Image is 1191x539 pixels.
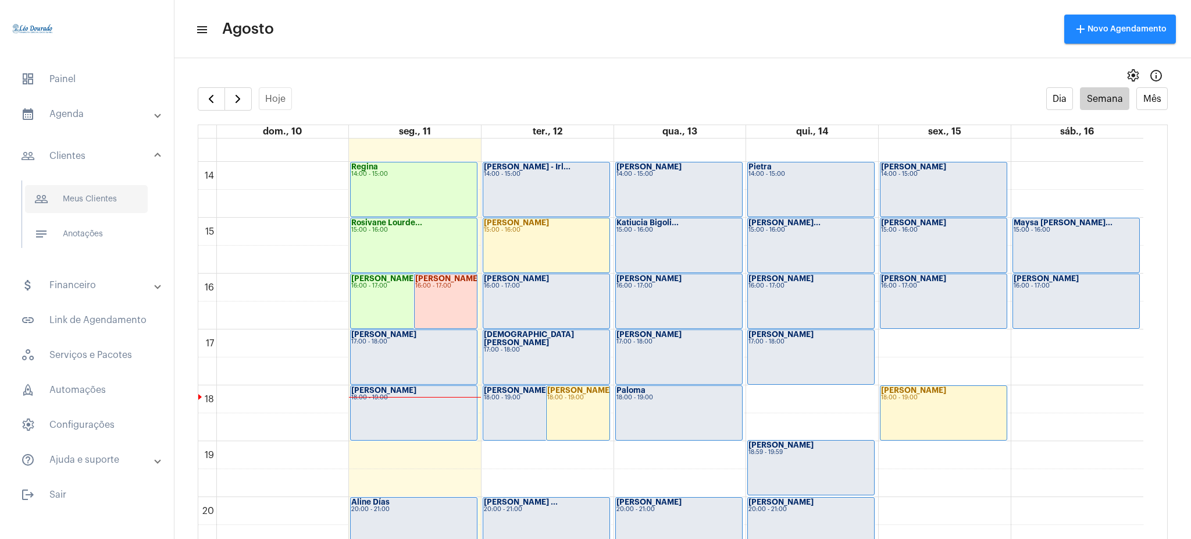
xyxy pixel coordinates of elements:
button: Dia [1046,87,1074,110]
a: 16 de agosto de 2025 [1058,125,1096,138]
div: 14:00 - 15:00 [484,171,609,178]
div: 16:00 - 17:00 [616,283,741,289]
strong: Aline Días [351,498,390,506]
div: 15:00 - 16:00 [616,227,741,233]
div: 18 [202,394,216,405]
strong: [PERSON_NAME] [616,275,682,282]
strong: Pietra [748,163,772,171]
button: Mês [1136,87,1168,110]
strong: [PERSON_NAME] [881,163,946,171]
div: 20:00 - 21:00 [616,506,741,513]
span: sidenav icon [21,418,35,432]
div: 18:00 - 19:00 [351,395,476,401]
strong: [PERSON_NAME]... [415,275,487,282]
span: Agosto [222,20,274,38]
button: Hoje [259,87,293,110]
span: sidenav icon [21,348,35,362]
a: 12 de agosto de 2025 [530,125,565,138]
strong: Regina [351,163,378,171]
strong: [DEMOGRAPHIC_DATA][PERSON_NAME] [484,331,574,346]
mat-icon: sidenav icon [21,453,35,467]
strong: [PERSON_NAME] [881,386,946,394]
div: 14 [202,171,216,181]
button: settings [1121,64,1144,87]
div: 16:00 - 17:00 [351,283,476,289]
mat-expansion-panel-header: sidenav iconClientes [7,137,174,175]
mat-panel-title: Financeiro [21,278,155,292]
strong: [PERSON_NAME]... [748,219,821,226]
button: Semana Anterior [198,87,225,111]
div: 20:00 - 21:00 [351,506,476,513]
strong: [PERSON_NAME] [547,386,612,394]
div: 14:00 - 15:00 [881,171,1006,178]
div: 17:00 - 18:00 [616,339,741,345]
div: 14:00 - 15:00 [616,171,741,178]
div: 15:00 - 16:00 [1014,227,1139,233]
strong: [PERSON_NAME] [748,441,814,449]
div: 15:00 - 16:00 [351,227,476,233]
span: Configurações [12,411,162,439]
mat-panel-title: Ajuda e suporte [21,453,155,467]
div: 18:00 - 19:00 [881,395,1006,401]
strong: [PERSON_NAME] [351,386,416,394]
div: 20:00 - 21:00 [748,506,873,513]
button: Novo Agendamento [1064,15,1176,44]
div: 16:00 - 17:00 [748,283,873,289]
mat-icon: sidenav icon [21,149,35,163]
a: 10 de agosto de 2025 [261,125,304,138]
div: 17:00 - 18:00 [748,339,873,345]
span: Painel [12,65,162,93]
mat-icon: add [1074,22,1087,36]
div: 18:00 - 19:00 [547,395,609,401]
strong: [PERSON_NAME] [881,219,946,226]
div: 18:59 - 19:59 [748,449,873,456]
strong: [PERSON_NAME] [351,331,416,338]
span: Automações [12,376,162,404]
button: Info [1144,64,1168,87]
strong: [PERSON_NAME] [484,275,549,282]
div: 14:00 - 15:00 [748,171,873,178]
div: 15:00 - 16:00 [748,227,873,233]
strong: [PERSON_NAME] [748,331,814,338]
mat-panel-title: Clientes [21,149,155,163]
span: Serviços e Pacotes [12,341,162,369]
mat-icon: sidenav icon [34,227,48,241]
div: 16:00 - 17:00 [1014,283,1139,289]
strong: [PERSON_NAME] [484,386,549,394]
strong: [PERSON_NAME] [351,275,416,282]
strong: [PERSON_NAME] [484,219,549,226]
mat-icon: sidenav icon [21,278,35,292]
strong: Maysa [PERSON_NAME]... [1014,219,1112,226]
button: Semana [1080,87,1129,110]
div: 16:00 - 17:00 [881,283,1006,289]
div: 15 [203,226,216,237]
div: 14:00 - 15:00 [351,171,476,178]
strong: [PERSON_NAME] [748,498,814,506]
strong: [PERSON_NAME] [616,498,682,506]
mat-expansion-panel-header: sidenav iconAgenda [7,100,174,128]
mat-icon: sidenav icon [21,107,35,121]
div: 16 [202,282,216,293]
mat-expansion-panel-header: sidenav iconAjuda e suporte [7,446,174,474]
a: 11 de agosto de 2025 [397,125,433,138]
mat-expansion-panel-header: sidenav iconFinanceiro [7,271,174,299]
div: 19 [202,450,216,460]
div: 17 [204,338,216,349]
strong: [PERSON_NAME] [616,331,682,338]
div: 16:00 - 17:00 [484,283,609,289]
mat-icon: Info [1149,69,1163,83]
div: 15:00 - 16:00 [881,227,1006,233]
a: 15 de agosto de 2025 [926,125,964,138]
div: 17:00 - 18:00 [484,347,609,353]
div: 17:00 - 18:00 [351,339,476,345]
a: 13 de agosto de 2025 [660,125,700,138]
strong: [PERSON_NAME] - Irl... [484,163,570,171]
div: 16:00 - 17:00 [415,283,477,289]
span: sidenav icon [21,72,35,86]
strong: [PERSON_NAME] [748,275,814,282]
mat-icon: sidenav icon [34,192,48,206]
mat-icon: sidenav icon [21,488,35,502]
mat-panel-title: Agenda [21,107,155,121]
span: Anotações [25,220,148,248]
div: sidenav iconClientes [7,175,174,264]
